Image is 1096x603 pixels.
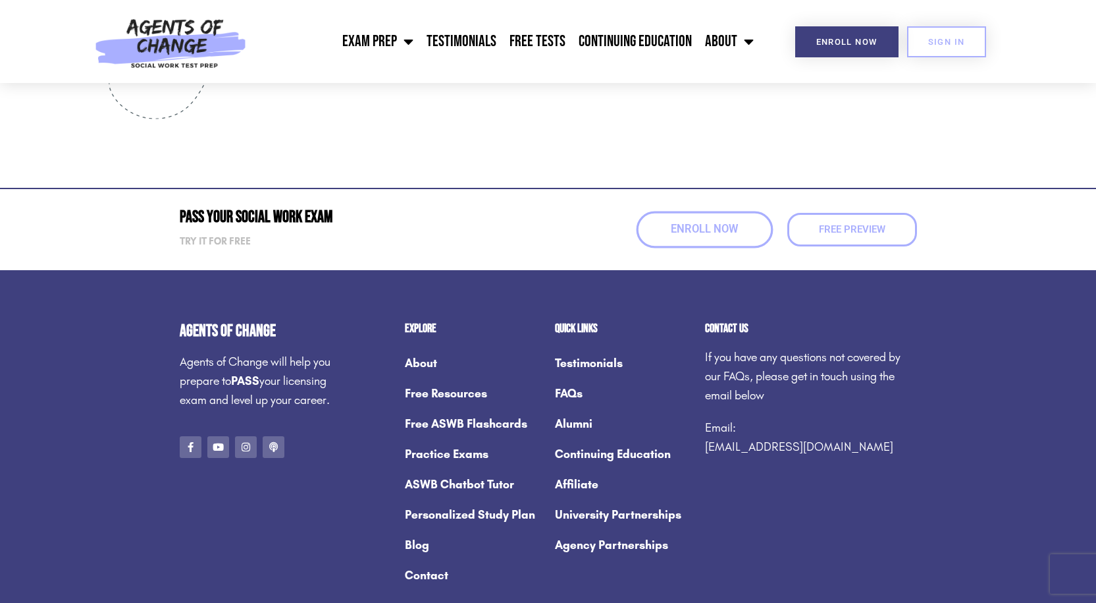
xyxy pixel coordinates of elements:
a: Free Tests [503,25,572,58]
nav: Menu [253,25,760,58]
a: SIGN IN [907,26,986,57]
span: Enroll Now [816,38,877,46]
a: Personalized Study Plan [405,500,542,530]
a: Practice Exams [405,439,542,469]
h2: Explore [405,323,542,335]
h2: Quick Links [555,323,692,335]
a: Continuing Education [555,439,692,469]
a: Free Resources [405,378,542,409]
a: Enroll Now [795,26,899,57]
span: Free Preview [819,225,885,235]
strong: Try it for free [180,235,251,247]
nav: Menu [405,348,542,590]
a: ASWB Chatbot Tutor [405,469,542,500]
p: Agents of Change will help you prepare to your licensing exam and level up your career. [180,353,339,409]
a: Alumni [555,409,692,439]
a: Affiliate [555,469,692,500]
h4: Agents of Change [180,323,339,339]
a: Testimonials [420,25,503,58]
strong: PASS [231,374,259,388]
span: Enroll Now [671,224,738,235]
a: About [405,348,542,378]
a: FAQs [555,378,692,409]
a: Exam Prep [336,25,420,58]
a: Blog [405,530,542,560]
span: If you have any questions not covered by our FAQs, please get in touch using the email below [705,350,900,403]
a: Enroll Now [636,211,773,248]
a: University Partnerships [555,500,692,530]
h2: Contact us [705,323,917,335]
a: Testimonials [555,348,692,378]
a: About [698,25,760,58]
h2: Pass Your Social Work Exam [180,209,542,225]
p: Email: [705,418,917,457]
a: Contact [405,560,542,590]
a: Continuing Education [572,25,698,58]
nav: Menu [555,348,692,560]
a: Free ASWB Flashcards [405,409,542,439]
a: Agency Partnerships [555,530,692,560]
iframe: Customer reviews powered by Trustpilot [180,165,917,181]
span: SIGN IN [928,38,965,46]
a: [EMAIL_ADDRESS][DOMAIN_NAME] [705,440,893,454]
a: Free Preview [787,213,917,246]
